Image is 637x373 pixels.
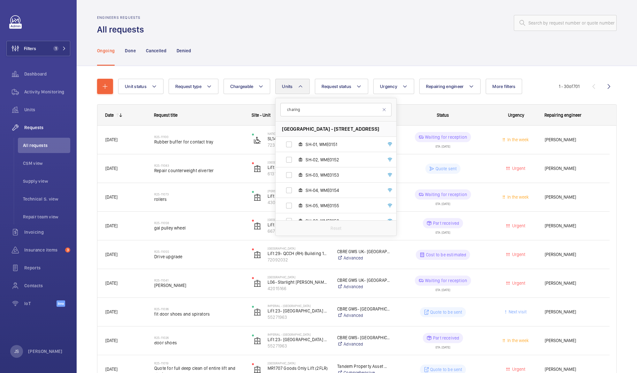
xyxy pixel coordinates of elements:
span: [DATE] [105,223,118,228]
span: [PERSON_NAME] [545,222,602,230]
span: [PERSON_NAME] [545,366,602,373]
button: Repairing engineer [419,79,481,94]
h2: R25-11036 [154,307,244,311]
button: Units [275,79,309,94]
span: [DATE] [105,137,118,142]
button: Filters1 [6,41,70,56]
h2: R25-11100 [154,135,244,139]
p: 72092032 [268,257,329,263]
span: Repairing engineer [426,84,464,89]
span: [PERSON_NAME] [545,251,602,258]
span: [PERSON_NAME] [545,337,602,344]
h2: R25-11019 [154,361,244,365]
button: Unit status [118,79,163,94]
span: All requests [23,142,70,149]
p: MR1707 Goods Only Lift (2FLR) [268,365,329,371]
button: Request status [315,79,368,94]
span: SH-02, WME0152 [306,157,380,163]
span: 1 [53,46,58,51]
h2: R25-11055 [154,250,244,253]
button: Chargeable [224,79,270,94]
span: Beta [57,300,65,307]
span: Request title [154,113,178,118]
p: Done [125,48,135,54]
a: Advanced [337,283,390,290]
p: Quote to be sent [430,366,462,373]
p: Reset [330,225,341,231]
span: Supply view [23,178,70,184]
p: 55271963 [268,314,329,320]
h2: Engineers requests [97,15,148,20]
p: Waiting for reception [425,277,467,284]
img: elevator.svg [254,222,261,230]
button: More filters [486,79,522,94]
p: Lift 23- [GEOGRAPHIC_DATA] Block (Passenger) [268,308,329,314]
p: L06- Starlight [PERSON_NAME] (2FLR) [268,279,329,285]
p: [GEOGRAPHIC_DATA] [268,218,329,222]
span: door shoes [154,340,244,346]
p: CBRE GWS- [GEOGRAPHIC_DATA] ([GEOGRAPHIC_DATA]) [337,306,390,312]
img: platform_lift.svg [254,136,261,144]
span: Status [437,113,449,118]
span: Insurance items [24,247,63,253]
p: Part received [433,220,459,226]
span: Reports [24,265,70,271]
p: Imperial - [GEOGRAPHIC_DATA] [268,333,329,336]
a: Advanced [337,255,390,261]
span: [PERSON_NAME] [545,194,602,201]
span: Urgent [511,223,525,228]
span: [PERSON_NAME] [545,280,602,287]
span: Urgent [511,166,525,171]
p: 55271963 [268,343,329,349]
span: CSM view [23,160,70,166]
span: Urgency [508,113,524,118]
span: [PERSON_NAME] [545,308,602,316]
p: Waiting for reception [425,191,467,198]
span: SH-03, WME0153 [306,172,380,178]
span: Activity Monitoring [24,89,70,95]
span: Urgent [511,281,525,286]
p: [PERSON_NAME][GEOGRAPHIC_DATA] [268,189,329,193]
p: Waiting for reception [425,134,467,140]
p: 72343683 [268,142,329,148]
span: SH-05, WME0155 [306,202,380,209]
span: Units [282,84,292,89]
h1: All requests [97,24,148,35]
span: Technical S. view [23,196,70,202]
span: Repair counterweight diverter [154,167,244,174]
span: Drive upgrade [154,253,244,260]
img: elevator.svg [254,280,261,287]
div: Date [105,113,114,118]
input: Find a unit [280,103,391,116]
span: In the week [506,194,529,200]
p: Lift 23- [GEOGRAPHIC_DATA] Block (Passenger) [268,336,329,343]
p: Part received [433,335,459,341]
span: SH-06, WME0156 [306,218,380,224]
img: elevator.svg [254,337,261,345]
span: Units [24,106,70,113]
p: [GEOGRAPHIC_DATA] [268,361,329,365]
div: ETA: [DATE] [436,142,450,148]
span: [DATE] [105,338,118,343]
p: Cancelled [146,48,166,54]
img: elevator.svg [254,308,261,316]
p: 61310899 [268,171,329,177]
h2: R25-11041 [154,278,244,282]
h2: R25-11083 [154,164,244,167]
p: 43066153 [268,199,329,206]
p: 66784898 [268,228,329,234]
span: SH-04, WME0154 [306,187,380,194]
p: Lift 5 QEQM Block [268,164,329,171]
span: Filters [24,45,36,52]
span: Chargeable [230,84,254,89]
h2: R25-11073 [154,192,244,196]
img: elevator.svg [254,194,261,201]
p: [GEOGRAPHIC_DATA] [268,275,329,279]
p: Denied [177,48,191,54]
p: Tandem Property Asset Management [337,363,390,369]
div: ETA: [DATE] [436,286,450,291]
span: [DATE] [105,194,118,200]
h2: R25-11056 [154,221,244,225]
span: fit door shoes and spirators [154,311,244,317]
span: rollers [154,196,244,202]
